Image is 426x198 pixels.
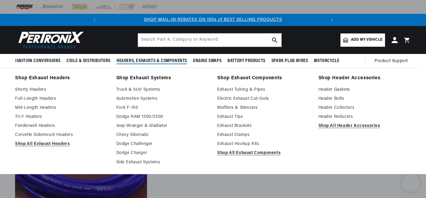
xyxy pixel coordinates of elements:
a: Shorty Headers [15,86,108,93]
a: Shop Header Accessories [318,74,411,83]
a: Header Reducers [318,113,411,121]
span: Headers, Exhausts & Components [117,58,187,64]
span: Add my vehicle [351,37,382,43]
a: Shop Exhaust Components [217,74,310,83]
summary: Battery Products [224,54,268,68]
summary: Headers, Exhausts & Components [114,54,190,68]
span: Engine Swaps [193,58,221,64]
a: Exhaust Clamps [217,131,310,139]
summary: Motorcycle [311,54,342,68]
a: Exhaust Tubing & Pipes [217,86,310,93]
a: Fenderwell Headers [15,122,108,130]
a: Shop All Exhaust Components [217,149,310,157]
a: Header Collectors [318,104,411,112]
img: Pertronix [15,30,84,50]
summary: Product Support [374,54,411,68]
input: Search Part #, Category or Keyword [138,33,281,47]
a: Chevy Silverado [116,131,209,139]
a: Side Exhaust Systems [116,159,209,166]
a: Exhaust Brackets [217,122,310,130]
a: Exhaust Hookup Kits [217,140,310,148]
a: Automotive Systems [116,95,209,102]
summary: Coils & Distributors [64,54,114,68]
a: Shop Exhaust Headers [15,74,108,83]
a: Mid-Length Headers [15,104,108,112]
span: Product Support [374,58,408,64]
span: Battery Products [227,58,265,64]
a: Header Bolts [318,95,411,102]
a: Shop Exhaust Systems [116,74,209,83]
a: Shop All Exhaust Headers [15,140,108,148]
a: Mufflers & Silencers [217,104,310,112]
a: Truck & SUV Systems [116,86,209,93]
span: Spark Plug Wires [271,58,308,64]
summary: Spark Plug Wires [268,54,311,68]
a: Shop All Header Accessories [318,122,411,130]
summary: Engine Swaps [190,54,224,68]
a: Dodge Charger [116,149,209,157]
a: Header Gaskets [318,86,411,93]
div: 1 of 2 [100,17,326,23]
a: Dodge Challenger [116,140,209,148]
a: Exhaust Tips [217,113,310,121]
a: Jeep Wranger & Gladiator [116,122,209,130]
a: Corvette Sidemount Headers [15,131,108,139]
button: search button [268,33,281,47]
a: SHOP MAIL-IN REBATES ON 100s of BEST SELLING PRODUCTS [144,17,282,22]
span: Coils & Distributors [67,58,111,64]
a: Electric Exhaust Cut-Outs [217,95,310,102]
span: Motorcycle [314,58,339,64]
summary: Ignition Conversions [15,54,64,68]
button: Translation missing: en.sections.announcements.next_announcement [326,14,338,26]
a: Ford F-150 [116,104,209,112]
a: Tri-Y Headers [15,113,108,121]
div: Announcement [100,17,326,23]
a: Add my vehicle [340,33,385,47]
span: Ignition Conversions [15,58,61,64]
button: Translation missing: en.sections.announcements.previous_announcement [88,14,100,26]
a: Dodge RAM 1500/2500 [116,113,209,121]
a: Full-Length Headers [15,95,108,102]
